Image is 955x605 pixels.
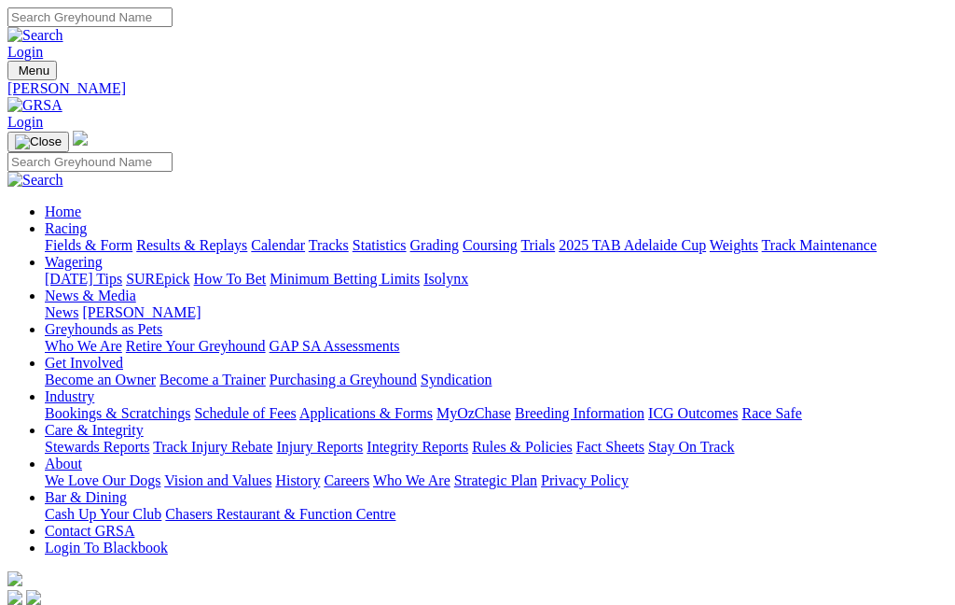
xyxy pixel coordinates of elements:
a: Greyhounds as Pets [45,321,162,337]
a: Careers [324,472,369,488]
div: About [45,472,948,489]
a: Purchasing a Greyhound [270,372,417,387]
img: logo-grsa-white.png [7,571,22,586]
a: Injury Reports [276,439,363,455]
a: Tracks [309,237,349,253]
a: Minimum Betting Limits [270,271,420,287]
img: GRSA [7,97,62,114]
a: Bookings & Scratchings [45,405,190,421]
a: Calendar [251,237,305,253]
a: Coursing [463,237,518,253]
a: MyOzChase [436,405,511,421]
a: History [275,472,320,488]
a: Fact Sheets [576,439,644,455]
a: Stewards Reports [45,439,149,455]
a: [PERSON_NAME] [82,304,201,320]
a: Home [45,204,81,219]
img: facebook.svg [7,590,22,605]
a: How To Bet [194,271,267,287]
div: Greyhounds as Pets [45,338,948,355]
img: Search [7,27,63,44]
img: logo-grsa-white.png [73,131,88,146]
a: Isolynx [423,271,468,287]
a: Strategic Plan [454,472,537,488]
a: Grading [410,237,459,253]
a: Wagering [45,254,103,270]
a: About [45,456,82,471]
a: Contact GRSA [45,523,134,539]
input: Search [7,152,173,172]
a: We Love Our Dogs [45,472,160,488]
a: Rules & Policies [472,439,573,455]
a: Weights [710,237,758,253]
a: Login [7,44,43,60]
a: 2025 TAB Adelaide Cup [559,237,706,253]
a: Privacy Policy [541,472,629,488]
a: Bar & Dining [45,489,127,505]
a: Who We Are [373,472,450,488]
div: Get Involved [45,372,948,388]
a: Integrity Reports [367,439,468,455]
a: Become a Trainer [159,372,266,387]
img: twitter.svg [26,590,41,605]
a: [DATE] Tips [45,271,122,287]
a: GAP SA Assessments [270,338,400,354]
div: Wagering [45,271,948,288]
img: Close [15,134,62,149]
a: Applications & Forms [299,405,433,421]
a: Race Safe [741,405,801,421]
a: Breeding Information [515,405,644,421]
a: Schedule of Fees [194,405,296,421]
a: [PERSON_NAME] [7,80,948,97]
a: Cash Up Your Club [45,506,161,522]
a: Retire Your Greyhound [126,338,266,354]
img: Search [7,172,63,189]
a: Vision and Values [164,472,271,488]
button: Toggle navigation [7,61,57,80]
a: Chasers Restaurant & Function Centre [165,506,395,522]
a: Trials [520,237,555,253]
a: Fields & Form [45,237,132,253]
a: Login To Blackbook [45,540,168,556]
a: SUREpick [126,271,189,287]
div: Industry [45,405,948,422]
a: ICG Outcomes [648,405,738,421]
span: Menu [19,63,49,77]
div: Racing [45,237,948,254]
a: News [45,304,78,320]
a: Statistics [353,237,407,253]
a: Become an Owner [45,372,156,387]
input: Search [7,7,173,27]
a: Track Injury Rebate [153,439,272,455]
a: Login [7,114,43,130]
a: Care & Integrity [45,422,144,438]
a: Get Involved [45,355,123,371]
a: News & Media [45,288,136,303]
button: Toggle navigation [7,132,69,152]
div: News & Media [45,304,948,321]
a: Who We Are [45,338,122,354]
a: Stay On Track [648,439,734,455]
div: Bar & Dining [45,506,948,523]
a: Results & Replays [136,237,247,253]
a: Syndication [421,372,491,387]
a: Racing [45,220,87,236]
a: Industry [45,388,94,404]
a: Track Maintenance [762,237,877,253]
div: Care & Integrity [45,439,948,456]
